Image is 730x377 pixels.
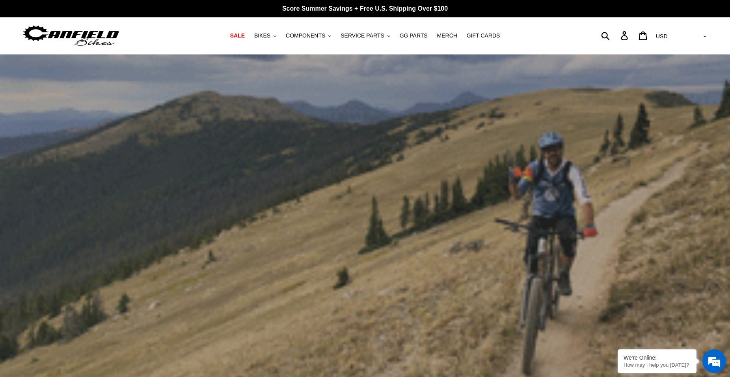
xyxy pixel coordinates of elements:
span: GIFT CARDS [467,32,500,39]
a: GIFT CARDS [463,30,504,41]
span: SALE [230,32,245,39]
img: Canfield Bikes [22,23,120,48]
span: SERVICE PARTS [341,32,384,39]
span: COMPONENTS [286,32,325,39]
div: We're Online! [624,354,691,361]
button: BIKES [250,30,280,41]
p: How may I help you today? [624,362,691,368]
button: SERVICE PARTS [337,30,394,41]
a: MERCH [433,30,461,41]
button: COMPONENTS [282,30,335,41]
a: SALE [226,30,249,41]
a: GG PARTS [396,30,432,41]
span: GG PARTS [400,32,428,39]
span: MERCH [437,32,457,39]
span: BIKES [254,32,270,39]
input: Search [605,27,626,44]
